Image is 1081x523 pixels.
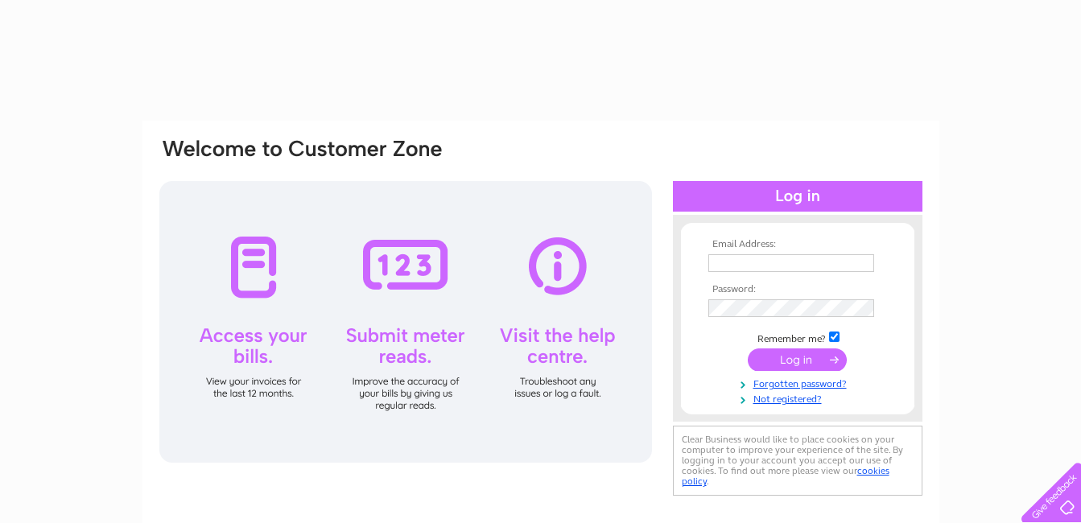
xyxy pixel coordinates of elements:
[673,426,922,496] div: Clear Business would like to place cookies on your computer to improve your experience of the sit...
[708,390,891,406] a: Not registered?
[708,375,891,390] a: Forgotten password?
[748,348,847,371] input: Submit
[682,465,889,487] a: cookies policy
[704,239,891,250] th: Email Address:
[704,284,891,295] th: Password:
[704,329,891,345] td: Remember me?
